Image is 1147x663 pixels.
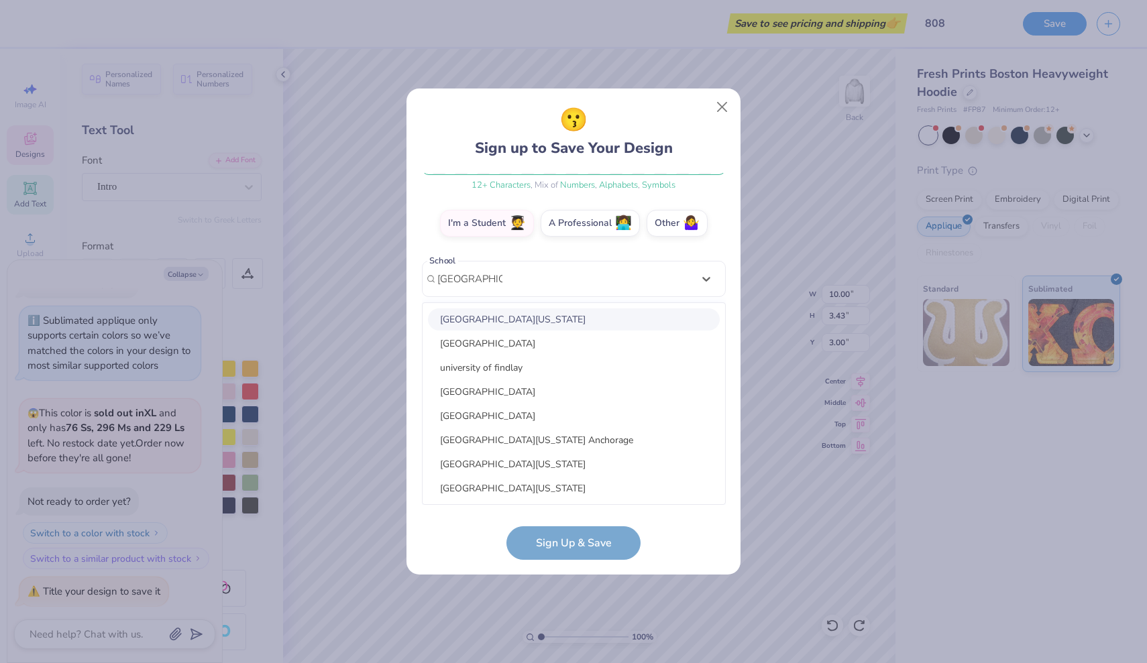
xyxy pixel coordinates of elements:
[428,405,720,427] div: [GEOGRAPHIC_DATA]
[428,429,720,451] div: [GEOGRAPHIC_DATA][US_STATE] Anchorage
[472,179,531,191] span: 12 + Characters
[642,179,675,191] span: Symbols
[615,216,632,231] span: 👩‍💻
[428,333,720,355] div: [GEOGRAPHIC_DATA]
[541,210,640,237] label: A Professional
[428,357,720,379] div: university of findlay
[422,179,726,192] div: , Mix of , ,
[560,179,595,191] span: Numbers
[428,453,720,475] div: [GEOGRAPHIC_DATA][US_STATE]
[428,381,720,403] div: [GEOGRAPHIC_DATA]
[427,254,458,267] label: School
[428,501,720,524] div: [GEOGRAPHIC_DATA][US_STATE]
[509,216,526,231] span: 🧑‍🎓
[428,477,720,499] div: [GEOGRAPHIC_DATA][US_STATE]
[647,210,708,237] label: Other
[559,103,588,137] span: 😗
[428,308,720,330] div: [GEOGRAPHIC_DATA][US_STATE]
[683,216,700,231] span: 🤷‍♀️
[599,179,638,191] span: Alphabets
[475,103,673,160] div: Sign up to Save Your Design
[710,95,735,120] button: Close
[440,210,534,237] label: I'm a Student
